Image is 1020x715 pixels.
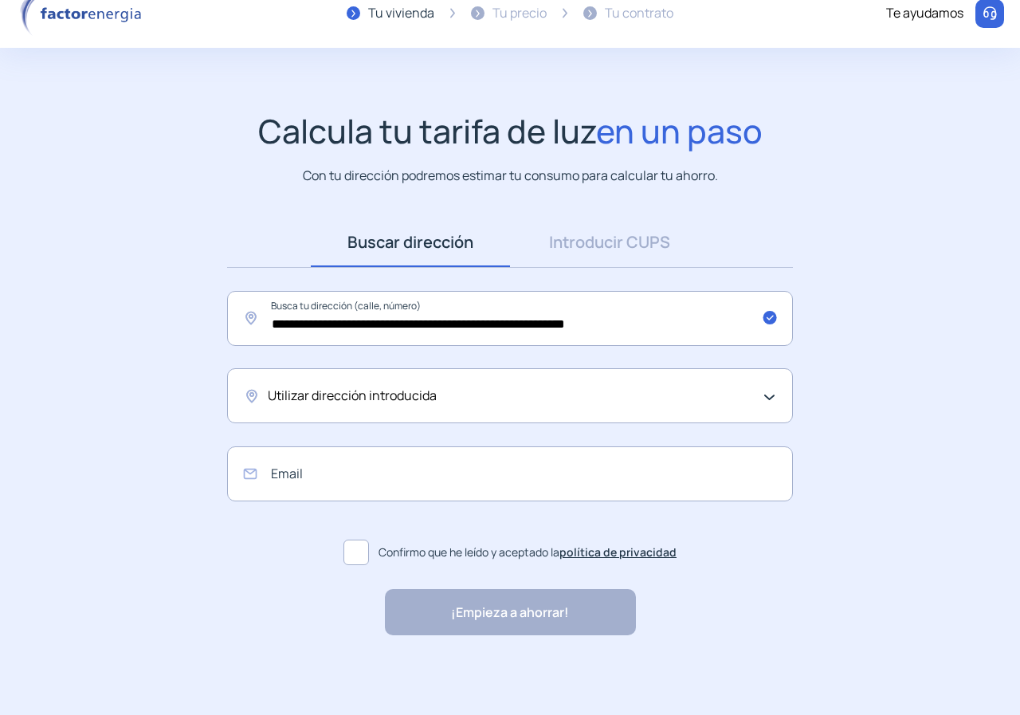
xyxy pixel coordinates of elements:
[268,386,437,407] span: Utilizar dirección introducida
[492,3,547,24] div: Tu precio
[379,544,677,561] span: Confirmo que he leído y aceptado la
[303,166,718,186] p: Con tu dirección podremos estimar tu consumo para calcular tu ahorro.
[258,112,763,151] h1: Calcula tu tarifa de luz
[605,3,673,24] div: Tu contrato
[368,3,434,24] div: Tu vivienda
[596,108,763,153] span: en un paso
[982,6,998,22] img: llamar
[886,3,963,24] div: Te ayudamos
[311,218,510,267] a: Buscar dirección
[510,218,709,267] a: Introducir CUPS
[559,544,677,560] a: política de privacidad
